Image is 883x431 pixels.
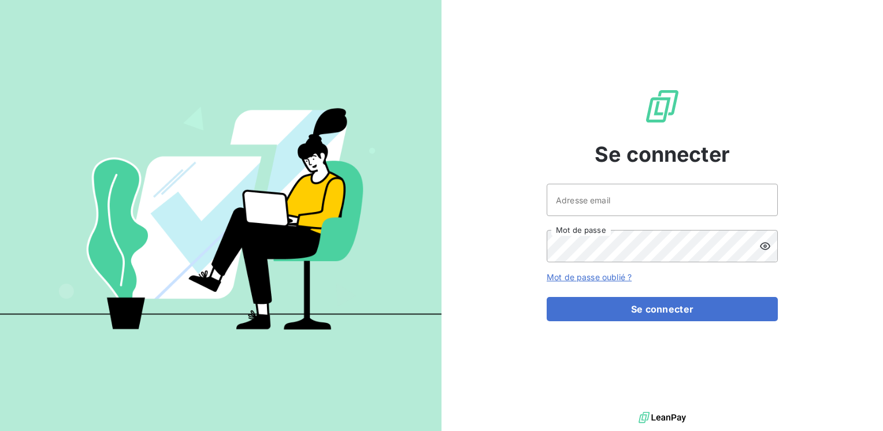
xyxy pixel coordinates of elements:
[547,272,632,282] a: Mot de passe oublié ?
[595,139,730,170] span: Se connecter
[547,184,778,216] input: placeholder
[644,88,681,125] img: Logo LeanPay
[547,297,778,321] button: Se connecter
[639,409,686,426] img: logo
